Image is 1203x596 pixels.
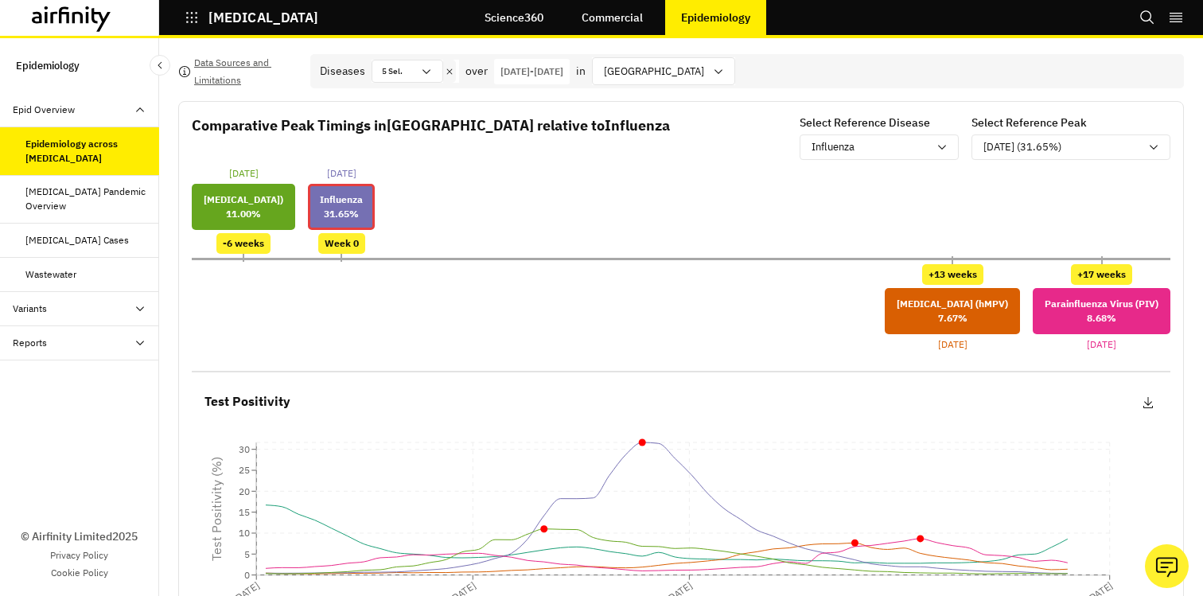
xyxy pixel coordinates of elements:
p: [MEDICAL_DATA]) [204,193,283,207]
div: Variants [13,302,47,316]
p: [MEDICAL_DATA] (hMPV) [897,297,1008,311]
p: [DATE] [1087,337,1116,352]
div: [MEDICAL_DATA] Cases [25,233,129,247]
button: Data Sources and Limitations [178,59,298,84]
div: Epid Overview [13,103,75,117]
p: over [465,63,488,80]
tspan: 30 [239,443,250,455]
p: [DATE] (31.65%) [983,139,1061,155]
p: [DATE] [229,166,259,181]
div: +17 weeks [1071,264,1132,285]
p: [DATE] - [DATE] [500,64,563,79]
button: Search [1139,4,1155,31]
div: Week 0 [318,233,365,254]
div: Diseases [320,63,365,80]
p: in [576,63,586,80]
tspan: Test Positivity (%) [208,457,224,561]
p: Select Reference Disease [800,115,930,131]
p: Epidemiology [16,51,80,80]
p: Epidemiology [681,11,750,24]
div: -6 weeks [216,233,271,254]
p: 8.68 % [1045,311,1158,325]
div: Reports [13,336,47,350]
div: +13 weeks [922,264,983,285]
a: Privacy Policy [50,548,108,563]
p: Influenza [812,139,855,155]
button: Ask our analysts [1145,544,1189,588]
tspan: 20 [239,485,250,497]
p: 31.65 % [320,207,363,221]
p: [MEDICAL_DATA] [208,10,318,25]
p: Influenza [320,193,363,207]
tspan: 10 [239,527,250,539]
div: [MEDICAL_DATA] Pandemic Overview [25,185,146,213]
a: Cookie Policy [51,566,108,580]
p: [DATE] [327,166,356,181]
div: Wastewater [25,267,76,282]
p: Parainfluenza Virus (PIV) [1045,297,1158,311]
tspan: 5 [244,548,250,560]
div: Epidemiology across [MEDICAL_DATA] [25,137,146,166]
p: Select Reference Peak [971,115,1087,131]
p: Test Positivity [204,391,290,412]
button: Close Sidebar [150,55,170,76]
p: Data Sources and Limitations [194,54,298,89]
p: © Airfinity Limited 2025 [21,528,138,545]
p: [DATE] [938,337,967,352]
tspan: 25 [239,464,250,476]
button: [MEDICAL_DATA] [185,4,318,31]
div: 5 Sel. [372,60,420,82]
tspan: 0 [244,569,250,581]
p: 7.67 % [897,311,1008,325]
p: Comparative Peak Timings in [GEOGRAPHIC_DATA] relative to Influenza [192,115,670,150]
tspan: 15 [239,506,250,518]
p: 11.00 % [204,207,283,221]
